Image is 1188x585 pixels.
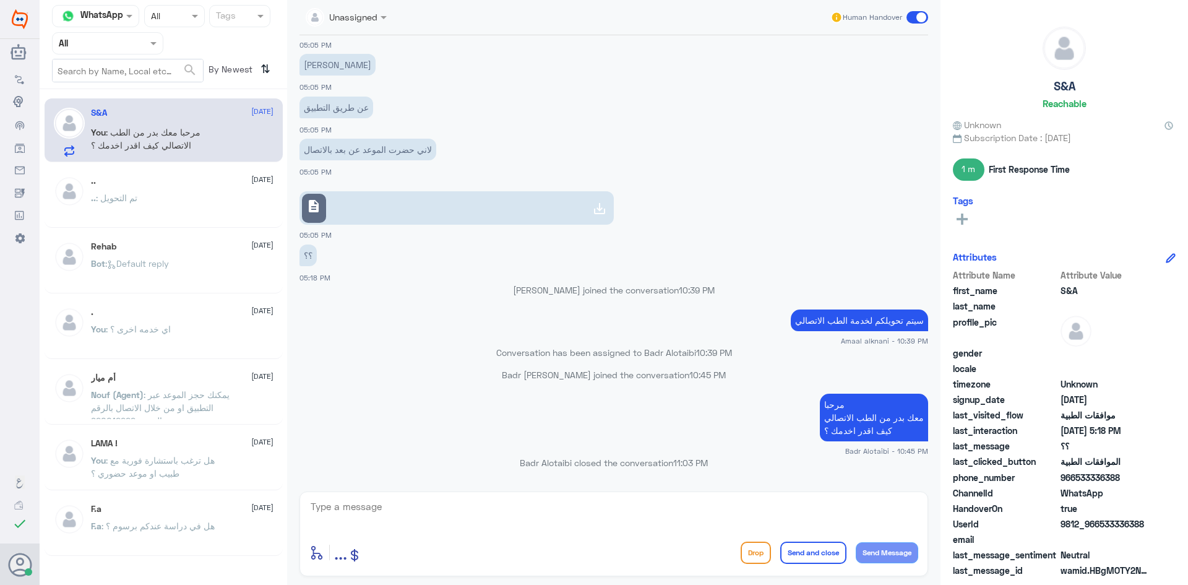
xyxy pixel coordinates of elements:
span: Badr Alotaibi - 10:45 PM [845,446,928,456]
span: .. [91,193,96,203]
span: : يمكنك حجز الموعد عبر التطبيق او من خلال الاتصال بالرقم الموحد 920012222 [91,389,230,426]
span: phone_number [953,471,1058,484]
img: whatsapp.png [59,7,77,25]
button: ... [334,539,347,566]
span: [DATE] [251,174,273,185]
span: Unknown [953,118,1001,131]
h5: Rehab [91,241,116,252]
span: [DATE] [251,106,273,117]
span: 0 [1061,548,1150,561]
span: 9812_966533336388 [1061,518,1150,531]
span: last_message_id [953,564,1058,577]
span: [DATE] [251,240,273,251]
i: check [12,516,27,531]
span: search [183,63,197,77]
span: first_name [953,284,1058,297]
p: Badr Alotaibi closed the conversation [299,456,928,469]
span: Bot [91,258,105,269]
span: 10:45 PM [689,370,726,380]
span: last_name [953,300,1058,313]
img: Widebot Logo [12,9,28,29]
p: 13/9/2025, 5:05 PM [299,97,373,118]
p: 13/9/2025, 10:45 PM [820,394,928,441]
a: description [299,191,614,225]
span: Unknown [1061,378,1150,391]
h5: .. [91,176,96,186]
h5: S&A [91,108,107,118]
h5: أم ميار [91,373,116,383]
img: defaultAdmin.png [54,307,85,338]
span: wamid.HBgMOTY2NTMzMzM2Mzg4FQIAEhgUM0FERDg1MkEzRkFCMjU0MDU1NzgA [1061,564,1150,577]
p: 13/9/2025, 5:05 PM [299,54,376,76]
p: Badr [PERSON_NAME] joined the conversation [299,368,928,381]
h5: S&A [1054,79,1075,93]
span: 10:39 PM [696,347,732,358]
span: profile_pic [953,316,1058,344]
h5: LAMA ! [91,438,118,449]
span: Attribute Value [1061,269,1150,282]
button: Send Message [856,542,918,563]
button: Send and close [780,542,846,564]
span: موافقات الطبية [1061,409,1150,422]
h5: . [91,307,93,318]
span: null [1061,362,1150,375]
span: locale [953,362,1058,375]
span: [DATE] [251,436,273,448]
span: email [953,533,1058,546]
h5: F.a [91,504,101,514]
span: Nouf (Agent) [91,389,144,400]
img: defaultAdmin.png [54,241,85,272]
span: You [91,127,106,137]
span: F.a [91,521,101,531]
span: First Response Time [989,163,1070,176]
span: [DATE] [251,502,273,513]
span: signup_date [953,393,1058,406]
span: last_clicked_button [953,455,1058,468]
h6: Tags [953,195,973,206]
span: last_visited_flow [953,409,1058,422]
span: last_message [953,440,1058,453]
span: gender [953,347,1058,360]
span: ChannelId [953,487,1058,500]
button: Drop [741,542,771,564]
span: timezone [953,378,1058,391]
img: defaultAdmin.png [1043,27,1085,69]
p: Conversation has been assigned to Badr Alotaibi [299,346,928,359]
span: ... [334,541,347,563]
span: [DATE] [251,371,273,382]
img: defaultAdmin.png [54,373,85,404]
span: null [1061,347,1150,360]
span: : هل في دراسة عندكم برسوم ؟ [101,521,215,531]
span: 1 m [953,158,984,181]
button: Avatar [8,553,32,576]
span: Amaal alknani - 10:39 PM [841,336,928,346]
span: 05:05 PM [299,231,332,239]
button: search [183,60,197,80]
i: ⇅ [260,59,270,79]
span: last_interaction [953,424,1058,437]
span: Human Handover [843,12,902,23]
input: Search by Name, Local etc… [53,59,203,82]
p: 13/9/2025, 5:05 PM [299,139,436,160]
span: 11:03 PM [673,457,708,468]
span: : تم التحويل [96,193,137,203]
span: last_message_sentiment [953,548,1058,561]
span: S&A [1061,284,1150,297]
p: [PERSON_NAME] joined the conversation [299,284,928,297]
span: : هل ترغب باستشارة فورية مع طبيب او موعد حضوري ؟ [91,455,215,479]
img: defaultAdmin.png [1061,316,1091,347]
span: You [91,324,106,334]
span: null [1061,533,1150,546]
span: By Newest [204,59,256,84]
p: 13/9/2025, 10:39 PM [791,310,928,331]
span: Attribute Name [953,269,1058,282]
h6: Attributes [953,251,997,262]
span: [DATE] [251,305,273,316]
p: 13/9/2025, 5:18 PM [299,245,317,266]
span: 05:05 PM [299,83,332,91]
h6: Reachable [1043,98,1087,109]
span: الموافقات الطبية [1061,455,1150,468]
span: 10:39 PM [679,285,715,295]
span: 966533336388 [1061,471,1150,484]
span: description [306,199,321,214]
